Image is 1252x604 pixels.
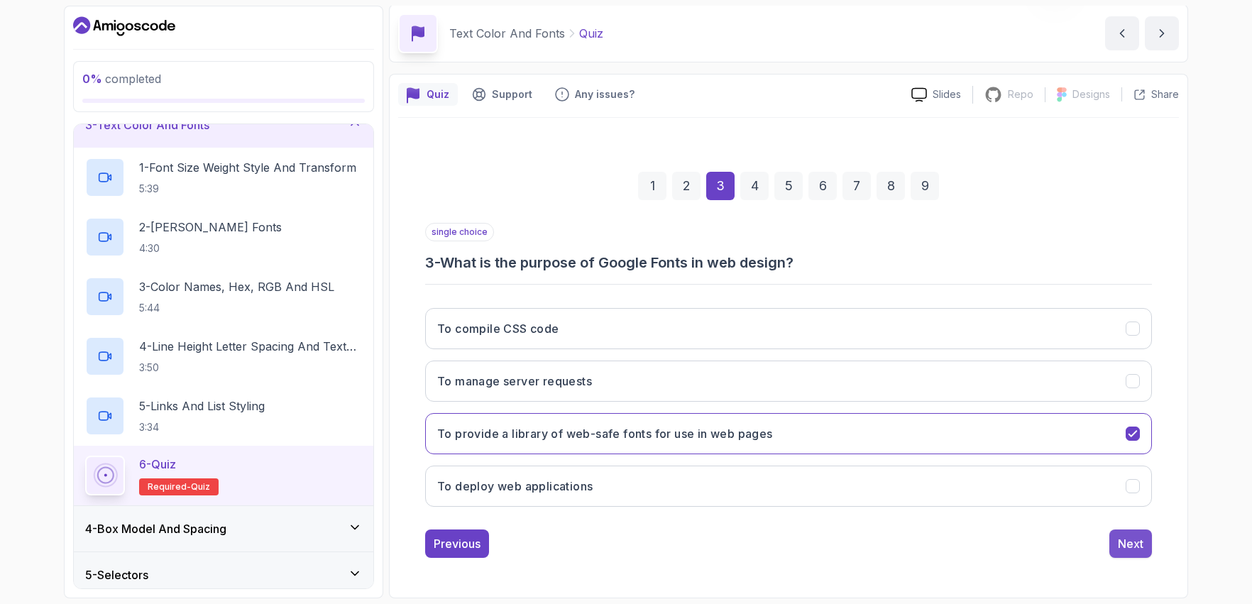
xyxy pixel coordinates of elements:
[437,320,559,337] h3: To compile CSS code
[139,182,356,196] p: 5:39
[463,83,541,106] button: Support button
[425,253,1152,273] h3: 3 - What is the purpose of Google Fonts in web design?
[139,159,356,176] p: 1 - Font Size Weight Style And Transform
[437,373,592,390] h3: To manage server requests
[85,116,209,133] h3: 3 - Text Color And Fonts
[85,277,362,317] button: 3-Color Names, Hex, RGB and HSL5:44
[82,72,161,86] span: completed
[73,15,175,38] a: Dashboard
[437,425,773,442] h3: To provide a library of web-safe fonts for use in web pages
[139,278,334,295] p: 3 - Color Names, Hex, RGB and HSL
[1118,535,1143,552] div: Next
[706,172,735,200] div: 3
[1008,87,1033,101] p: Repo
[74,102,373,148] button: 3-Text Color And Fonts
[85,217,362,257] button: 2-[PERSON_NAME] Fonts4:30
[139,420,265,434] p: 3:34
[1145,16,1179,50] button: next content
[449,25,565,42] p: Text Color And Fonts
[425,413,1152,454] button: To provide a library of web-safe fonts for use in web pages
[82,72,102,86] span: 0 %
[425,466,1152,507] button: To deploy web applications
[575,87,635,101] p: Any issues?
[638,172,666,200] div: 1
[437,478,593,495] h3: To deploy web applications
[911,172,939,200] div: 9
[425,308,1152,349] button: To compile CSS code
[85,520,226,537] h3: 4 - Box Model And Spacing
[85,456,362,495] button: 6-QuizRequired-quiz
[425,361,1152,402] button: To manage server requests
[74,506,373,551] button: 4-Box Model And Spacing
[933,87,961,101] p: Slides
[191,481,210,493] span: quiz
[139,361,362,375] p: 3:50
[139,301,334,315] p: 5:44
[139,456,176,473] p: 6 - Quiz
[139,219,282,236] p: 2 - [PERSON_NAME] Fonts
[425,529,489,558] button: Previous
[877,172,905,200] div: 8
[139,397,265,414] p: 5 - Links And List Styling
[85,158,362,197] button: 1-Font Size Weight Style And Transform5:39
[842,172,871,200] div: 7
[740,172,769,200] div: 4
[434,535,481,552] div: Previous
[1109,529,1152,558] button: Next
[774,172,803,200] div: 5
[425,223,494,241] p: single choice
[672,172,701,200] div: 2
[85,396,362,436] button: 5-Links And List Styling3:34
[492,87,532,101] p: Support
[427,87,449,101] p: Quiz
[85,336,362,376] button: 4-Line Height Letter Spacing And Text Alignment3:50
[579,25,603,42] p: Quiz
[1151,87,1179,101] p: Share
[139,338,362,355] p: 4 - Line Height Letter Spacing And Text Alignment
[398,83,458,106] button: quiz button
[900,87,972,102] a: Slides
[1105,16,1139,50] button: previous content
[148,481,191,493] span: Required-
[74,552,373,598] button: 5-Selectors
[139,241,282,256] p: 4:30
[808,172,837,200] div: 6
[547,83,643,106] button: Feedback button
[1072,87,1110,101] p: Designs
[85,566,148,583] h3: 5 - Selectors
[1121,87,1179,101] button: Share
